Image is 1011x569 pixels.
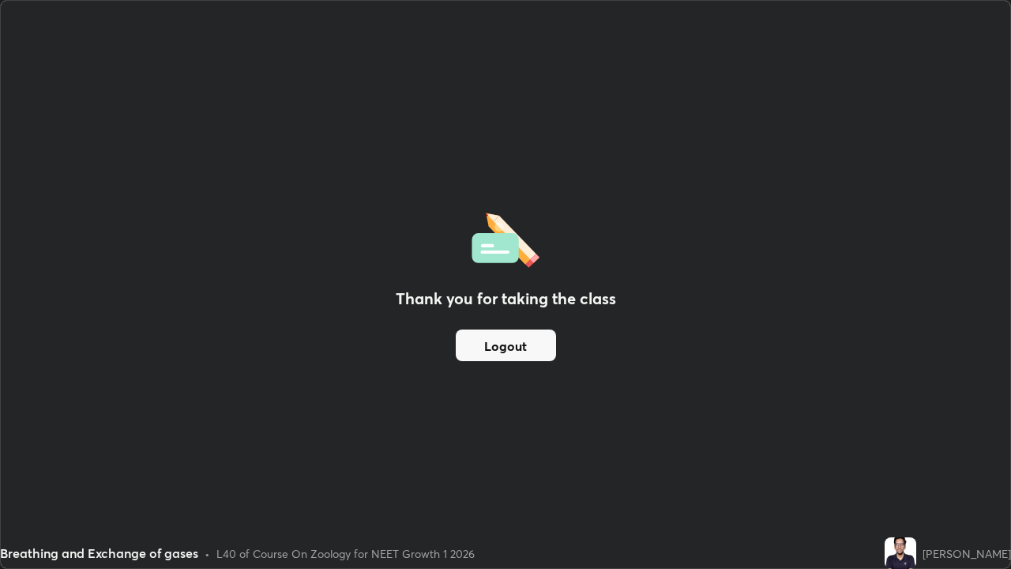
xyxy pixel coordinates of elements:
h2: Thank you for taking the class [396,287,616,311]
div: [PERSON_NAME] [923,545,1011,562]
div: • [205,545,210,562]
button: Logout [456,330,556,361]
img: 0c3fe7296f8544f788c5585060e0c385.jpg [885,537,916,569]
img: offlineFeedback.1438e8b3.svg [472,208,539,268]
div: L40 of Course On Zoology for NEET Growth 1 2026 [216,545,475,562]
